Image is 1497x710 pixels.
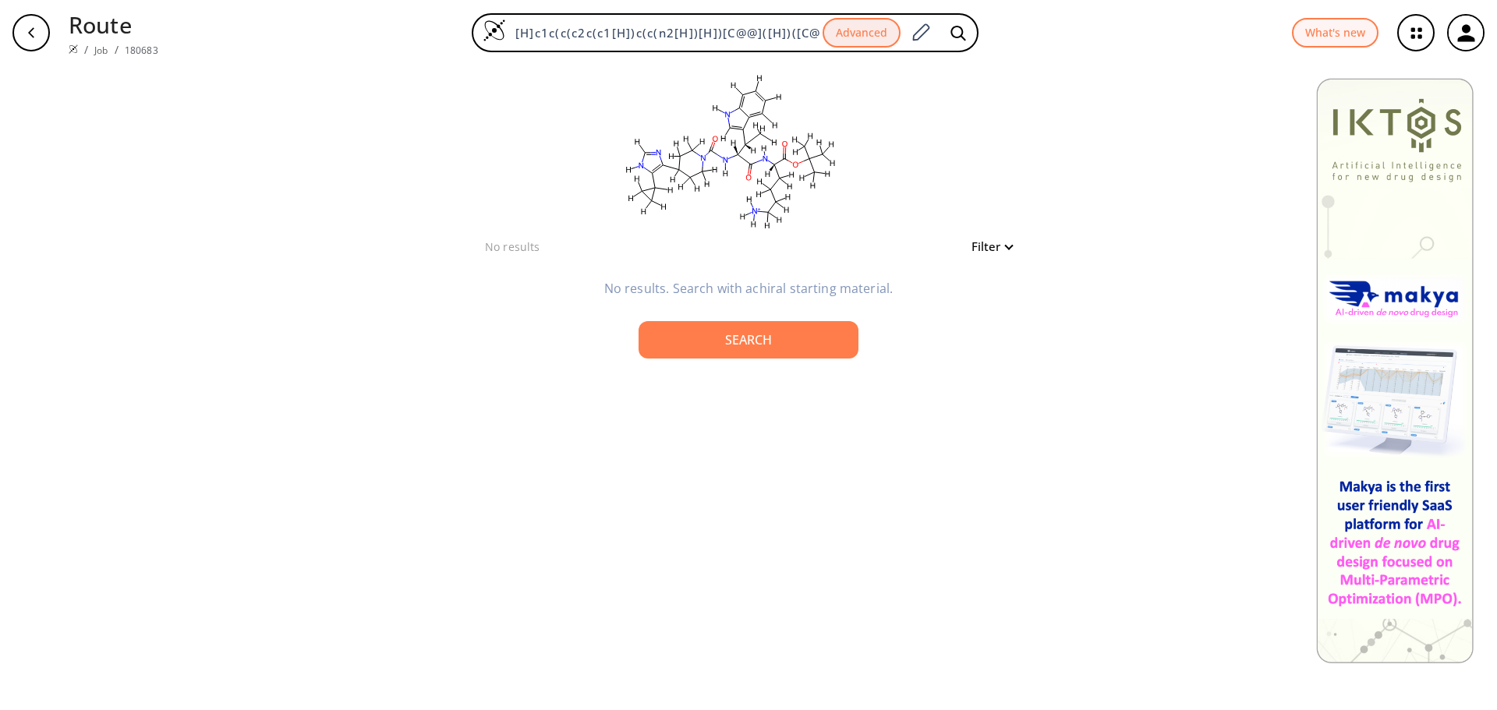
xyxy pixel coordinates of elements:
img: Banner [1316,78,1474,663]
button: Filter [962,241,1012,253]
li: / [84,41,88,58]
img: Logo Spaya [483,19,506,42]
p: Route [69,8,158,41]
input: Enter SMILES [506,25,823,41]
button: What's new [1292,18,1378,48]
button: Search [639,321,858,359]
p: No results [485,238,540,255]
a: 180683 [125,44,158,57]
p: No results. Search with achiral starting material. [585,279,912,298]
li: / [115,41,119,58]
div: Search [651,334,846,346]
a: Job [94,44,108,57]
svg: [H]c1c(c(c2c(c1[H])c(c(n2[H])[H])[C@@]([H])([C@]([H])(C(=O)N([H])[C@]([H])(C(=O)OC(C([H])([H])[H]... [575,65,887,237]
img: Spaya logo [69,44,78,54]
button: Advanced [823,18,901,48]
